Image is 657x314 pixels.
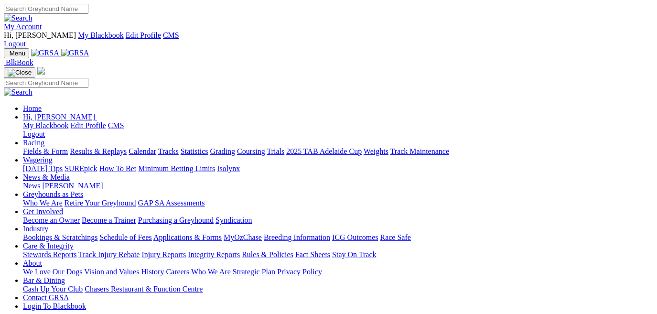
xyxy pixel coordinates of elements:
div: Care & Integrity [23,250,653,259]
a: My Blackbook [78,31,124,39]
span: Hi, [PERSON_NAME] [23,113,95,121]
a: Race Safe [380,233,410,241]
span: Hi, [PERSON_NAME] [4,31,76,39]
div: About [23,268,653,276]
a: Edit Profile [71,121,106,130]
a: Who We Are [23,199,63,207]
input: Search [4,4,88,14]
a: Care & Integrity [23,242,74,250]
a: Hi, [PERSON_NAME] [23,113,97,121]
a: Login To Blackbook [23,302,86,310]
a: Schedule of Fees [99,233,151,241]
div: Hi, [PERSON_NAME] [23,121,653,139]
a: Injury Reports [141,250,186,259]
img: Close [8,69,32,76]
a: Contact GRSA [23,293,69,302]
a: We Love Our Dogs [23,268,82,276]
a: Track Maintenance [390,147,449,155]
a: Logout [4,40,26,48]
img: Search [4,14,32,22]
a: Minimum Betting Limits [138,164,215,173]
a: Get Involved [23,207,63,216]
a: How To Bet [99,164,137,173]
a: News & Media [23,173,70,181]
div: Racing [23,147,653,156]
a: Become a Trainer [82,216,136,224]
a: Fact Sheets [295,250,330,259]
img: GRSA [31,49,59,57]
a: Home [23,104,42,112]
a: BlkBook [4,58,33,66]
a: My Account [4,22,42,31]
span: BlkBook [6,58,33,66]
a: Weights [364,147,388,155]
a: Bar & Dining [23,276,65,284]
div: My Account [4,31,653,48]
a: Coursing [237,147,265,155]
img: Search [4,88,32,97]
div: Bar & Dining [23,285,653,293]
div: Industry [23,233,653,242]
a: Purchasing a Greyhound [138,216,214,224]
a: Results & Replays [70,147,127,155]
a: 2025 TAB Adelaide Cup [286,147,362,155]
a: Tracks [158,147,179,155]
a: Stay On Track [332,250,376,259]
a: Vision and Values [84,268,139,276]
a: Trials [267,147,284,155]
a: Rules & Policies [242,250,293,259]
a: Edit Profile [126,31,161,39]
a: [PERSON_NAME] [42,182,103,190]
a: Strategic Plan [233,268,275,276]
a: About [23,259,42,267]
a: Applications & Forms [153,233,222,241]
img: GRSA [61,49,89,57]
a: Greyhounds as Pets [23,190,83,198]
a: Cash Up Your Club [23,285,83,293]
a: Privacy Policy [277,268,322,276]
a: News [23,182,40,190]
a: MyOzChase [224,233,262,241]
div: Greyhounds as Pets [23,199,653,207]
a: Integrity Reports [188,250,240,259]
a: Stewards Reports [23,250,76,259]
a: Grading [210,147,235,155]
div: Wagering [23,164,653,173]
a: Become an Owner [23,216,80,224]
a: Track Injury Rebate [78,250,140,259]
a: CMS [163,31,179,39]
a: ICG Outcomes [332,233,378,241]
a: GAP SA Assessments [138,199,205,207]
a: Fields & Form [23,147,68,155]
a: SUREpick [65,164,97,173]
button: Toggle navigation [4,48,29,58]
a: Retire Your Greyhound [65,199,136,207]
a: Syndication [215,216,252,224]
a: Industry [23,225,48,233]
a: Bookings & Scratchings [23,233,97,241]
a: Racing [23,139,44,147]
div: News & Media [23,182,653,190]
input: Search [4,78,88,88]
a: Isolynx [217,164,240,173]
a: Careers [166,268,189,276]
a: Logout [23,130,45,138]
a: CMS [108,121,124,130]
a: Who We Are [191,268,231,276]
a: Statistics [181,147,208,155]
span: Menu [10,50,25,57]
a: [DATE] Tips [23,164,63,173]
a: Breeding Information [264,233,330,241]
a: My Blackbook [23,121,69,130]
img: logo-grsa-white.png [37,67,45,75]
a: Wagering [23,156,53,164]
a: Calendar [129,147,156,155]
div: Get Involved [23,216,653,225]
a: History [141,268,164,276]
button: Toggle navigation [4,67,35,78]
a: Chasers Restaurant & Function Centre [85,285,203,293]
